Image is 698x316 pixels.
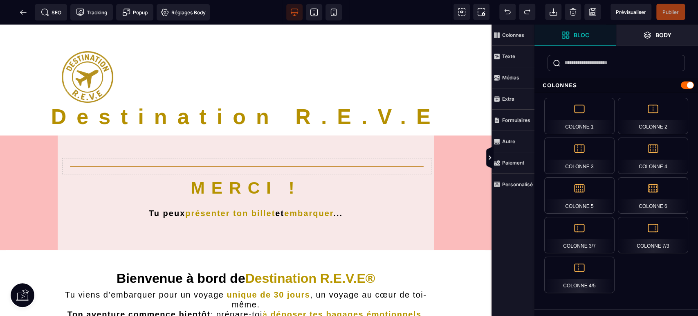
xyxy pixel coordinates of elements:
[492,46,534,67] span: Texte
[15,4,31,20] span: Retour
[502,53,515,59] strong: Texte
[502,138,515,144] strong: Autre
[492,131,534,152] span: Autre
[534,78,698,93] div: Colonnes
[544,257,615,293] div: Colonne 4/5
[492,25,534,46] span: Colonnes
[544,138,615,174] div: Colonne 3
[453,4,470,20] span: Voir les composants
[62,27,113,78] img: 6bc32b15c6a1abf2dae384077174aadc_LOGOT15p.png
[161,8,206,16] span: Réglages Body
[492,67,534,88] span: Médias
[492,152,534,174] span: Paiement
[544,177,615,214] div: Colonne 5
[41,8,61,16] span: SEO
[502,117,530,123] strong: Formulaires
[122,8,148,16] span: Popup
[610,4,651,20] span: Aperçu
[499,4,516,20] span: Défaire
[58,265,434,314] h2: Tu viens d’embarquer pour un voyage , un voyage au cœur de toi-même. : prépare-toi et , plus légè...
[502,74,519,81] strong: Médias
[544,217,615,253] div: Colonne 3/7
[534,146,543,170] span: Afficher les vues
[616,9,646,15] span: Prévisualiser
[473,4,489,20] span: Capture d'écran
[616,25,698,46] span: Ouvrir les calques
[534,25,616,46] span: Ouvrir les blocs
[76,8,107,16] span: Tracking
[492,88,534,110] span: Extra
[306,4,322,20] span: Voir tablette
[502,96,514,102] strong: Extra
[502,181,533,187] strong: Personnalisé
[618,217,688,253] div: Colonne 7/3
[519,4,535,20] span: Rétablir
[67,285,211,294] b: Ton aventure commence bientôt
[286,4,303,20] span: Voir bureau
[70,177,422,195] h2: Tu peux et ...
[58,246,434,265] h1: Bienvenue à bord de
[618,177,688,214] div: Colonne 6
[492,174,534,195] span: Personnalisé
[584,4,601,20] span: Enregistrer
[325,4,342,20] span: Voir mobile
[565,4,581,20] span: Nettoyage
[502,32,524,38] strong: Colonnes
[574,32,589,38] strong: Bloc
[618,98,688,134] div: Colonne 2
[35,4,67,20] span: Métadata SEO
[545,4,561,20] span: Importer
[618,138,688,174] div: Colonne 4
[157,4,210,20] span: Favicon
[502,160,524,166] strong: Paiement
[116,4,153,20] span: Créer une alerte modale
[655,32,671,38] strong: Body
[662,9,679,15] span: Publier
[70,4,113,20] span: Code de suivi
[656,4,685,20] span: Enregistrer le contenu
[492,110,534,131] span: Formulaires
[544,98,615,134] div: Colonne 1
